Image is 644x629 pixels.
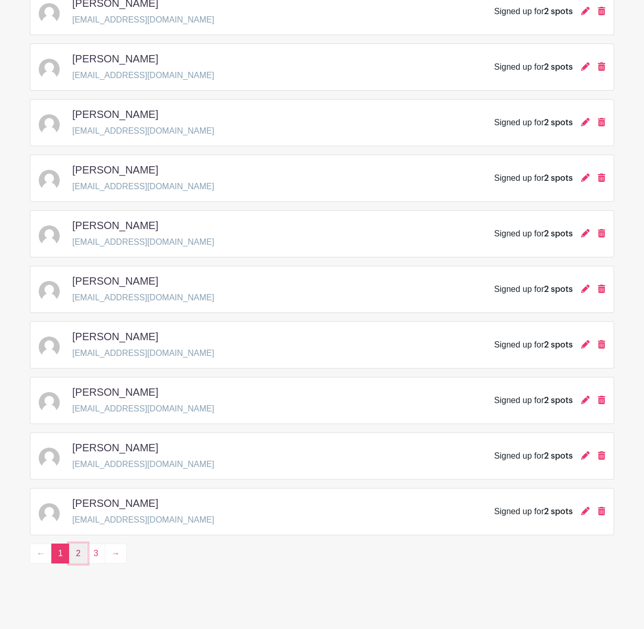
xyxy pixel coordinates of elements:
[51,544,70,563] span: 1
[544,174,573,182] span: 2 spots
[72,14,214,26] p: [EMAIL_ADDRESS][DOMAIN_NAME]
[39,281,60,302] img: default-ce2991bfa6775e67f084385cd625a349d9dcbb7a52a09fb2fda1e96e2d18dcdb.png
[494,283,573,296] div: Signed up for
[72,441,158,454] h5: [PERSON_NAME]
[39,170,60,191] img: default-ce2991bfa6775e67f084385cd625a349d9dcbb7a52a09fb2fda1e96e2d18dcdb.png
[494,450,573,462] div: Signed up for
[544,452,573,460] span: 2 spots
[72,52,158,65] h5: [PERSON_NAME]
[544,63,573,71] span: 2 spots
[87,544,105,563] a: 3
[72,69,214,82] p: [EMAIL_ADDRESS][DOMAIN_NAME]
[72,236,214,248] p: [EMAIL_ADDRESS][DOMAIN_NAME]
[72,403,214,415] p: [EMAIL_ADDRESS][DOMAIN_NAME]
[39,3,60,24] img: default-ce2991bfa6775e67f084385cd625a349d9dcbb7a52a09fb2fda1e96e2d18dcdb.png
[39,503,60,524] img: default-ce2991bfa6775e67f084385cd625a349d9dcbb7a52a09fb2fda1e96e2d18dcdb.png
[72,514,214,526] p: [EMAIL_ADDRESS][DOMAIN_NAME]
[105,544,127,563] a: →
[72,180,214,193] p: [EMAIL_ADDRESS][DOMAIN_NAME]
[494,5,573,18] div: Signed up for
[494,172,573,185] div: Signed up for
[72,108,158,121] h5: [PERSON_NAME]
[72,347,214,360] p: [EMAIL_ADDRESS][DOMAIN_NAME]
[494,505,573,518] div: Signed up for
[544,7,573,16] span: 2 spots
[72,291,214,304] p: [EMAIL_ADDRESS][DOMAIN_NAME]
[544,341,573,349] span: 2 spots
[39,225,60,246] img: default-ce2991bfa6775e67f084385cd625a349d9dcbb7a52a09fb2fda1e96e2d18dcdb.png
[39,59,60,80] img: default-ce2991bfa6775e67f084385cd625a349d9dcbb7a52a09fb2fda1e96e2d18dcdb.png
[72,386,158,398] h5: [PERSON_NAME]
[544,507,573,516] span: 2 spots
[39,448,60,469] img: default-ce2991bfa6775e67f084385cd625a349d9dcbb7a52a09fb2fda1e96e2d18dcdb.png
[494,394,573,407] div: Signed up for
[72,497,158,509] h5: [PERSON_NAME]
[494,61,573,73] div: Signed up for
[72,458,214,471] p: [EMAIL_ADDRESS][DOMAIN_NAME]
[494,339,573,351] div: Signed up for
[494,116,573,129] div: Signed up for
[72,275,158,287] h5: [PERSON_NAME]
[39,114,60,135] img: default-ce2991bfa6775e67f084385cd625a349d9dcbb7a52a09fb2fda1e96e2d18dcdb.png
[69,544,87,563] a: 2
[494,227,573,240] div: Signed up for
[72,330,158,343] h5: [PERSON_NAME]
[544,285,573,294] span: 2 spots
[72,164,158,176] h5: [PERSON_NAME]
[544,118,573,127] span: 2 spots
[544,230,573,238] span: 2 spots
[72,125,214,137] p: [EMAIL_ADDRESS][DOMAIN_NAME]
[39,337,60,357] img: default-ce2991bfa6775e67f084385cd625a349d9dcbb7a52a09fb2fda1e96e2d18dcdb.png
[544,396,573,405] span: 2 spots
[39,392,60,413] img: default-ce2991bfa6775e67f084385cd625a349d9dcbb7a52a09fb2fda1e96e2d18dcdb.png
[72,219,158,232] h5: [PERSON_NAME]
